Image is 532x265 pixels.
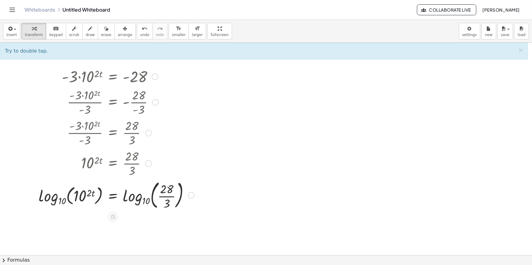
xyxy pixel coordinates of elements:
[24,7,55,13] a: Whiteboards
[46,23,66,39] button: keyboardkeypad
[481,23,496,39] button: new
[211,33,228,37] span: fullscreen
[114,23,136,39] button: arrange
[140,33,149,37] span: undo
[82,23,98,39] button: draw
[49,33,63,37] span: keypad
[422,7,471,13] span: Collaborate Live
[101,33,111,37] span: erase
[142,25,148,32] i: undo
[485,33,493,37] span: new
[53,25,59,32] i: keyboard
[501,33,509,37] span: save
[118,33,132,37] span: arrange
[497,23,513,39] button: save
[69,33,79,37] span: scrub
[462,33,477,37] span: settings
[172,33,185,37] span: smaller
[5,48,48,54] span: Try to double tap.
[157,25,163,32] i: redo
[192,33,203,37] span: larger
[482,7,520,13] span: [PERSON_NAME]
[176,25,182,32] i: format_size
[518,33,526,37] span: load
[86,33,95,37] span: draw
[514,23,529,39] button: load
[194,25,200,32] i: format_size
[207,23,232,39] button: fullscreen
[156,33,164,37] span: redo
[98,23,114,39] button: erase
[66,23,83,39] button: scrub
[137,23,153,39] button: undoundo
[417,4,476,15] button: Collaborate Live
[518,46,523,54] span: ×
[3,23,20,39] button: insert
[6,33,17,37] span: insert
[152,23,167,39] button: redoredo
[7,5,17,15] button: Toggle navigation
[459,23,480,39] button: settings
[478,4,525,15] button: [PERSON_NAME]
[25,33,43,37] span: transform
[108,212,118,222] div: Apply the same math to both sides of the equation
[169,23,189,39] button: format_sizesmaller
[189,23,206,39] button: format_sizelarger
[21,23,46,39] button: transform
[518,47,523,53] button: ×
